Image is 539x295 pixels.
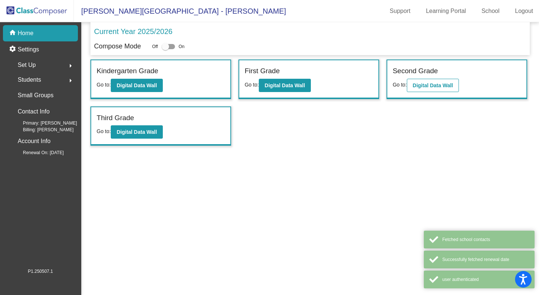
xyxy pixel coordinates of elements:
button: Digital Data Wall [407,79,459,92]
a: School [476,5,505,17]
label: Kindergarten Grade [97,66,158,77]
label: Second Grade [393,66,438,77]
span: Primary: [PERSON_NAME] [11,120,77,126]
span: Off [152,43,158,50]
label: First Grade [245,66,280,77]
span: Renewal On: [DATE] [11,149,63,156]
span: Set Up [18,60,36,70]
span: On [179,43,185,50]
span: Students [18,75,41,85]
p: Compose Mode [94,41,141,51]
span: [PERSON_NAME][GEOGRAPHIC_DATA] - [PERSON_NAME] [74,5,286,17]
mat-icon: arrow_right [66,61,75,70]
p: Home [18,29,34,38]
label: Third Grade [97,113,134,123]
span: Go to: [393,82,407,88]
span: Go to: [97,82,111,88]
b: Digital Data Wall [265,82,305,88]
b: Digital Data Wall [413,82,453,88]
p: Contact Info [18,106,49,117]
mat-icon: home [9,29,18,38]
button: Digital Data Wall [111,79,163,92]
a: Support [384,5,416,17]
p: Current Year 2025/2026 [94,26,172,37]
b: Digital Data Wall [117,129,157,135]
a: Logout [509,5,539,17]
span: Billing: [PERSON_NAME] [11,126,73,133]
p: Settings [18,45,39,54]
span: Go to: [245,82,259,88]
p: Small Groups [18,90,54,101]
mat-icon: arrow_right [66,76,75,85]
button: Digital Data Wall [259,79,311,92]
a: Learning Portal [420,5,472,17]
b: Digital Data Wall [117,82,157,88]
mat-icon: settings [9,45,18,54]
button: Digital Data Wall [111,125,163,139]
p: Account Info [18,136,51,146]
span: Go to: [97,128,111,134]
